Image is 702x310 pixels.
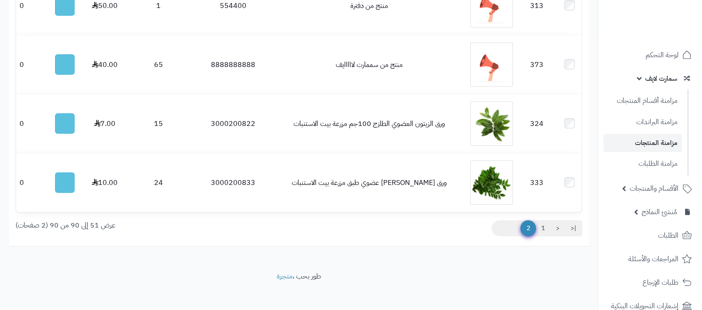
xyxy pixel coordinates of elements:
a: < [550,220,565,236]
a: المراجعات والأسئلة [603,248,697,270]
td: 3000200833 [194,153,272,212]
td: منتج من سممارت لااااايف [272,35,467,94]
span: الأقسام والمنتجات [630,182,678,195]
td: ورق الزيتون العضوي الطازج 100جم مزرعة بيت الاستنبات [272,94,467,153]
td: 0 [16,94,43,153]
td: 7.00 [87,94,123,153]
a: |< [565,220,582,236]
a: مزامنة أقسام المنتجات [603,91,682,110]
a: مزامنة الطلبات [603,154,682,173]
span: 2 [520,220,536,236]
span: المراجعات والأسئلة [628,253,678,265]
a: لوحة التحكم [603,44,697,66]
a: 1 [535,220,551,236]
td: ورق [PERSON_NAME] عضوي طبق مزرعة بيت الاستنبات [272,153,467,212]
span: مُنشئ النماذج [642,206,677,218]
a: طلبات الإرجاع [603,272,697,293]
td: 0 [16,153,43,212]
td: 10.00 [87,153,123,212]
a: مزامنة البراندات [603,113,682,132]
img: منتج من سممارت لااااايف [470,43,513,87]
span: طلبات الإرجاع [643,276,678,289]
td: 8888888888 [194,35,272,94]
a: مزامنة المنتجات [603,134,682,152]
span: سمارت لايف [645,72,677,85]
td: 40.00 [87,35,123,94]
span: الطلبات [658,229,678,242]
td: 324 [516,94,557,153]
td: 0 [16,35,43,94]
td: 333 [516,153,557,212]
img: ورق كاري طازج عضوي طبق مزرعة بيت الاستنبات [470,161,513,205]
td: 3000200822 [194,94,272,153]
img: ورق الزيتون العضوي الطازج 100جم مزرعة بيت الاستنبات [470,102,513,146]
span: لوحة التحكم [646,49,678,61]
a: متجرة [277,271,293,282]
td: 65 [123,35,194,94]
td: 373 [516,35,557,94]
td: 24 [123,153,194,212]
div: عرض 51 إلى 90 من 90 (2 صفحات) [9,220,299,231]
td: 15 [123,94,194,153]
a: الطلبات [603,225,697,246]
